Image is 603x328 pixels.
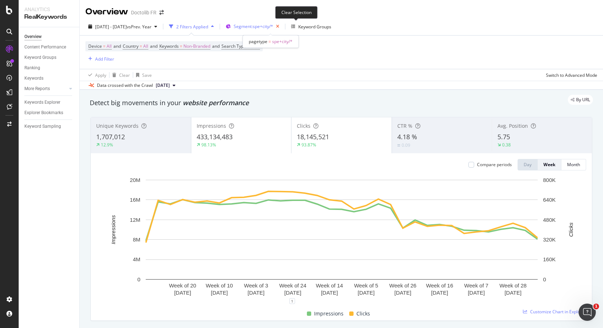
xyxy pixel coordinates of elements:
[524,161,532,168] div: Day
[24,75,74,82] a: Keywords
[113,43,121,49] span: and
[133,69,152,81] button: Save
[543,236,556,243] text: 320K
[530,309,586,315] span: Customize Chart in Explorer
[249,38,267,44] span: pagetype
[103,43,106,49] span: =
[137,276,140,282] text: 0
[143,41,148,51] span: All
[289,298,295,304] div: 1
[183,41,210,51] span: Non-Branded
[166,21,217,32] button: 2 Filters Applied
[142,72,152,78] div: Save
[197,132,233,141] span: 433,134,483
[579,304,596,321] iframe: Intercom live chat
[314,309,343,318] span: Impressions
[211,290,228,296] text: [DATE]
[97,82,153,89] div: Data crossed with the Crawl
[223,21,282,32] button: Segment:spe+city/*
[133,256,140,262] text: 4M
[593,304,599,309] span: 1
[169,282,196,289] text: Week of 20
[561,159,586,170] button: Month
[518,159,538,170] button: Day
[159,43,179,49] span: Keywords
[159,10,164,15] div: arrow-right-arrow-left
[153,81,178,90] button: [DATE]
[279,282,307,289] text: Week of 24
[288,21,334,32] button: Keyword Groups
[244,282,268,289] text: Week of 3
[397,122,412,129] span: CTR %
[24,85,67,93] a: More Reports
[389,282,417,289] text: Week of 26
[357,290,374,296] text: [DATE]
[140,43,142,49] span: =
[24,43,74,51] a: Content Performance
[397,132,417,141] span: 4.18 %
[206,282,233,289] text: Week of 10
[523,309,586,315] a: Customize Chart in Explorer
[101,142,113,148] div: 12.9%
[95,56,114,62] div: Add Filter
[567,161,580,168] div: Month
[24,64,40,72] div: Ranking
[24,99,74,106] a: Keywords Explorer
[546,72,597,78] div: Switch to Advanced Mode
[127,24,151,30] span: vs Prev. Year
[95,72,106,78] div: Apply
[97,176,586,301] svg: A chart.
[156,82,170,89] span: 2025 Aug. 8th
[321,290,338,296] text: [DATE]
[85,69,106,81] button: Apply
[24,54,56,61] div: Keyword Groups
[131,9,156,16] div: Doctolib FR
[24,123,61,130] div: Keyword Sampling
[212,43,220,49] span: and
[505,290,522,296] text: [DATE]
[130,217,140,223] text: 12M
[298,24,331,30] div: Keyword Groups
[150,43,158,49] span: and
[543,217,556,223] text: 480K
[301,142,316,148] div: 93.87%
[130,197,140,203] text: 16M
[543,177,556,183] text: 800K
[275,6,318,19] div: Clear Selection
[24,43,66,51] div: Content Performance
[24,85,50,93] div: More Reports
[568,95,593,105] div: legacy label
[316,282,343,289] text: Week of 14
[130,177,140,183] text: 20M
[354,282,378,289] text: Week of 5
[96,122,139,129] span: Unique Keywords
[248,290,265,296] text: [DATE]
[24,99,60,106] div: Keywords Explorer
[497,122,528,129] span: Avg. Position
[24,54,74,61] a: Keyword Groups
[24,109,74,117] a: Explorer Bookmarks
[24,75,43,82] div: Keywords
[85,55,114,63] button: Add Filter
[426,282,453,289] text: Week of 16
[201,142,216,148] div: 98.13%
[297,132,329,141] span: 18,145,521
[24,33,42,41] div: Overview
[180,43,182,49] span: =
[568,222,574,236] text: Clicks
[272,38,293,44] span: spe+city/*
[576,98,590,102] span: By URL
[197,122,226,129] span: Impressions
[110,215,116,244] text: Impressions
[543,69,597,81] button: Switch to Advanced Mode
[464,282,488,289] text: Week of 7
[499,282,527,289] text: Week of 28
[543,161,555,168] div: Week
[477,161,512,168] div: Compare periods
[221,43,246,49] span: Search Type
[176,24,208,30] div: 2 Filters Applied
[119,72,130,78] div: Clear
[268,38,271,44] span: =
[234,23,273,29] span: Segment: spe+city/*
